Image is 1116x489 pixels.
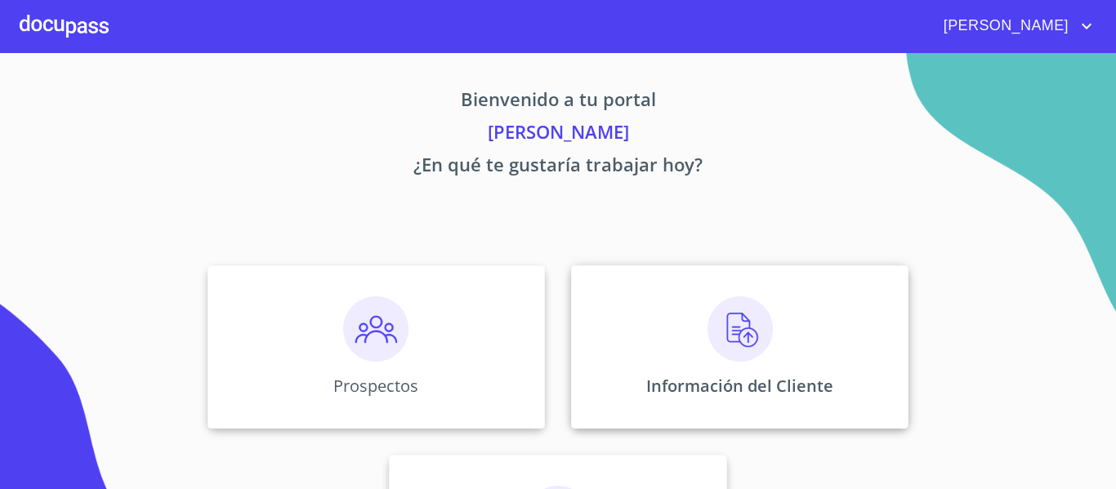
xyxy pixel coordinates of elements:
span: [PERSON_NAME] [931,13,1077,39]
p: Prospectos [333,375,418,397]
p: Información del Cliente [646,375,833,397]
img: prospectos.png [343,296,408,362]
p: Bienvenido a tu portal [55,86,1061,118]
p: ¿En qué te gustaría trabajar hoy? [55,151,1061,184]
img: carga.png [708,296,773,362]
p: [PERSON_NAME] [55,118,1061,151]
button: account of current user [931,13,1096,39]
